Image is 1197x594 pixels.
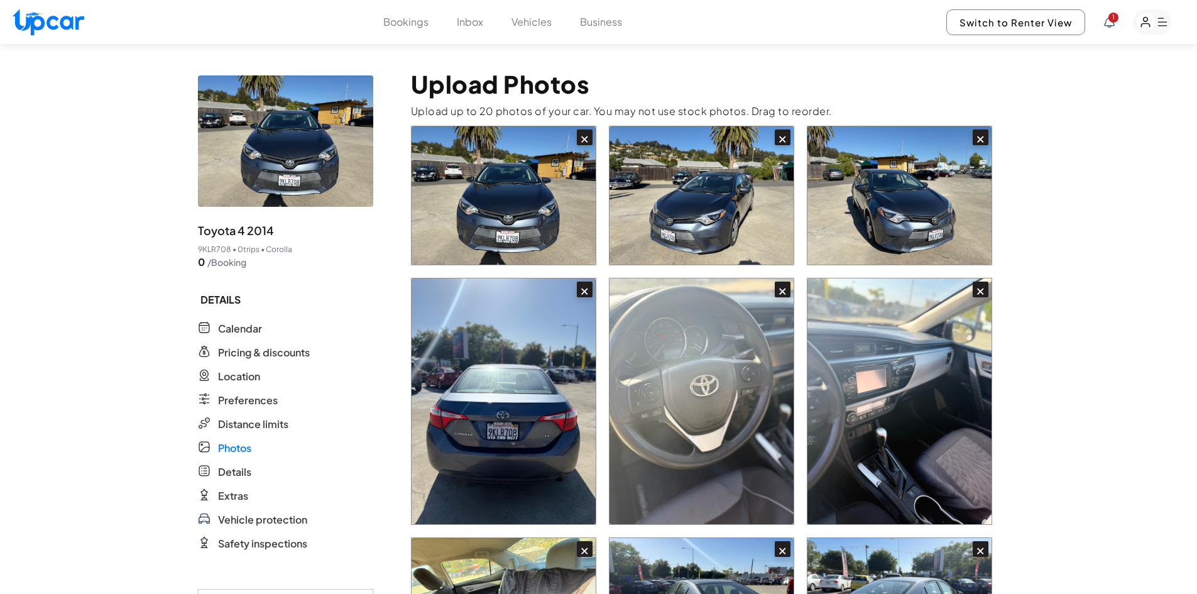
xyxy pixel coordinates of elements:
div: × [973,129,988,145]
img: Vehicle image [807,126,992,265]
div: × [411,126,596,265]
div: × [775,541,790,557]
span: Corolla [266,245,292,255]
button: Business [580,14,622,30]
div: × [609,278,794,525]
button: Switch to Renter View [946,9,1085,35]
p: Upload Photos [411,70,1000,98]
span: Safety inspections [218,536,307,551]
button: Vehicles [511,14,552,30]
div: × [775,282,790,297]
span: 0 trips [238,245,260,255]
span: You have new notifications [1108,13,1118,23]
span: 0 [198,255,205,270]
span: 9KLR708 [198,245,231,255]
button: Inbox [457,14,483,30]
div: × [411,278,596,525]
span: • [232,245,236,255]
div: × [807,278,992,525]
span: Calendar [218,321,262,336]
div: × [577,541,593,557]
div: × [775,129,790,145]
div: × [973,282,988,297]
span: DETAILS [198,292,373,307]
span: Preferences [218,393,278,408]
span: Vehicle protection [218,512,307,527]
span: Details [218,465,251,480]
img: vehicle [198,75,373,207]
img: Vehicle image [412,126,596,265]
span: • [261,245,265,255]
div: × [577,129,593,145]
img: Vehicle image [412,278,596,524]
span: Photos [218,441,251,456]
span: Distance limits [218,417,288,432]
span: Location [218,369,260,384]
span: /Booking [207,256,246,268]
div: × [973,541,988,557]
span: Extras [218,488,248,503]
p: Upload up to 20 photos of your car. You may not use stock photos. Drag to reorder. [411,104,1000,118]
div: × [577,282,593,297]
span: Toyota 4 2014 [198,222,274,239]
div: × [807,126,992,265]
button: Bookings [383,14,429,30]
img: Vehicle image [807,278,992,524]
img: Upcar Logo [13,9,84,36]
span: Pricing & discounts [218,345,310,360]
div: × [609,126,794,265]
img: Vehicle image [609,278,794,524]
img: Vehicle image [609,126,794,265]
